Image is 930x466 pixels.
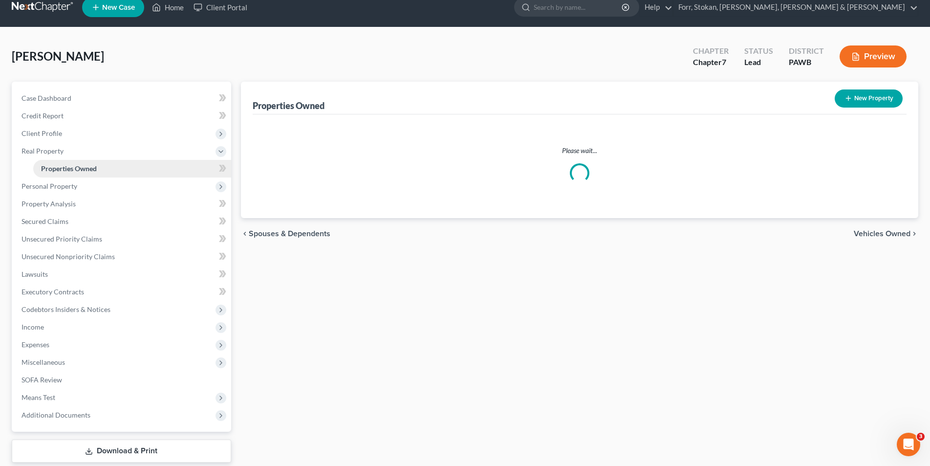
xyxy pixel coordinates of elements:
p: Please wait... [260,146,899,155]
span: Unsecured Priority Claims [22,235,102,243]
span: 3 [917,433,925,441]
a: Download & Print [12,440,231,463]
div: Chapter [693,57,729,68]
span: Additional Documents [22,411,90,419]
i: chevron_right [910,230,918,238]
span: Spouses & Dependents [249,230,330,238]
button: Vehicles Owned chevron_right [854,230,918,238]
span: 7 [722,57,726,67]
span: Unsecured Nonpriority Claims [22,252,115,261]
button: chevron_left Spouses & Dependents [241,230,330,238]
span: New Case [102,4,135,11]
i: chevron_left [241,230,249,238]
a: Case Dashboard [14,89,231,107]
span: Codebtors Insiders & Notices [22,305,110,313]
span: Executory Contracts [22,288,84,296]
span: Secured Claims [22,217,68,225]
span: Miscellaneous [22,358,65,366]
span: Properties Owned [41,164,97,173]
span: Lawsuits [22,270,48,278]
span: Client Profile [22,129,62,137]
button: Preview [840,45,907,67]
a: Unsecured Nonpriority Claims [14,248,231,266]
a: Secured Claims [14,213,231,230]
div: Lead [744,57,773,68]
span: [PERSON_NAME] [12,49,104,63]
a: Properties Owned [33,160,231,178]
a: Lawsuits [14,266,231,283]
div: Properties Owned [253,100,324,111]
div: Status [744,45,773,57]
span: Credit Report [22,111,64,120]
div: Chapter [693,45,729,57]
span: Personal Property [22,182,77,190]
a: Unsecured Priority Claims [14,230,231,248]
span: SOFA Review [22,376,62,384]
div: PAWB [789,57,824,68]
button: New Property [835,89,903,108]
span: Income [22,323,44,331]
div: District [789,45,824,57]
span: Vehicles Owned [854,230,910,238]
span: Means Test [22,393,55,401]
iframe: Intercom live chat [897,433,920,456]
a: Credit Report [14,107,231,125]
a: SOFA Review [14,371,231,389]
span: Property Analysis [22,200,76,208]
a: Property Analysis [14,195,231,213]
span: Case Dashboard [22,94,71,102]
span: Real Property [22,147,64,155]
a: Executory Contracts [14,283,231,301]
span: Expenses [22,340,49,349]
